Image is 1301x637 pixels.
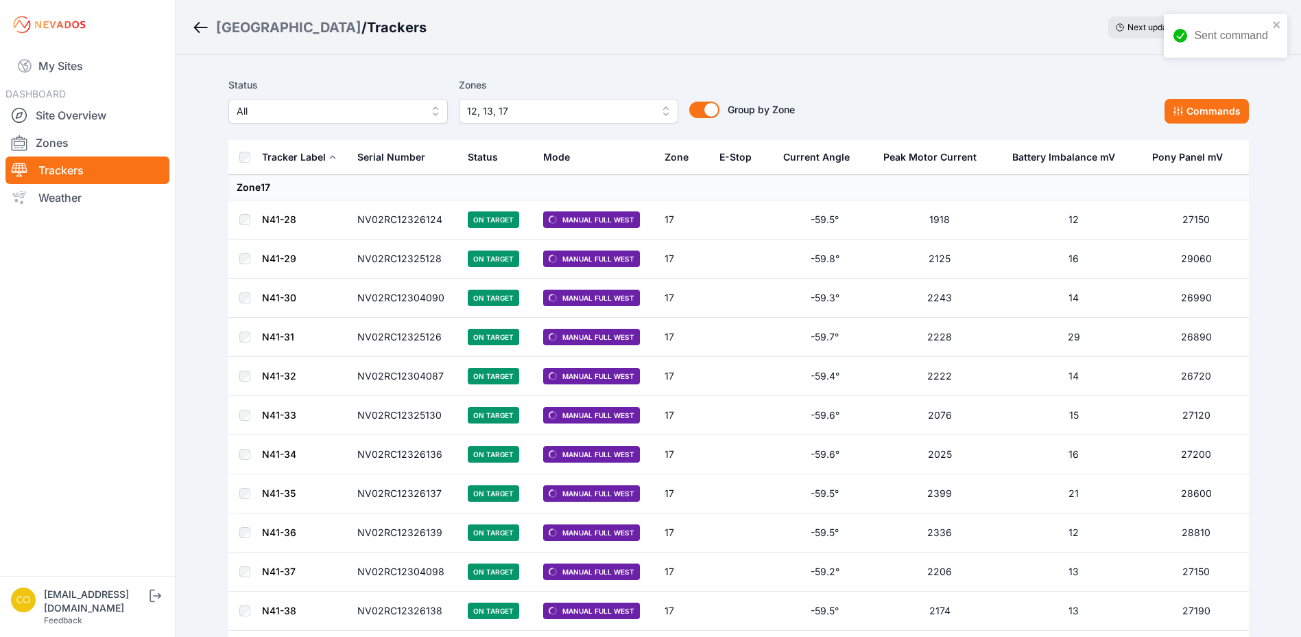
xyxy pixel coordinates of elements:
span: On Target [468,564,519,580]
button: Battery Imbalance mV [1012,141,1126,174]
td: 2206 [875,553,1004,592]
span: Manual Full West [543,211,640,228]
td: 27190 [1144,592,1249,631]
td: -59.5° [775,513,875,553]
td: 27150 [1144,200,1249,240]
a: [GEOGRAPHIC_DATA] [216,18,361,37]
div: Current Angle [783,150,850,164]
td: 27120 [1144,396,1249,435]
button: E-Stop [719,141,763,174]
td: 26990 [1144,279,1249,318]
td: 29060 [1144,240,1249,279]
nav: Breadcrumb [192,10,427,45]
div: Mode [543,150,570,164]
td: 2336 [875,513,1004,553]
button: Current Angle [783,141,861,174]
td: 2228 [875,318,1004,357]
button: Status [468,141,509,174]
td: 13 [1004,553,1143,592]
td: 1918 [875,200,1004,240]
a: N41-31 [262,331,294,343]
span: Manual Full West [543,407,640,424]
span: On Target [468,329,519,345]
td: 2076 [875,396,1004,435]
a: Trackers [5,157,169,184]
td: -59.5° [775,200,875,240]
span: Manual Full West [543,290,640,306]
div: Sent command [1194,27,1268,44]
td: 2125 [875,240,1004,279]
div: Tracker Label [262,150,326,164]
td: 2174 [875,592,1004,631]
a: N41-38 [262,605,296,616]
span: On Target [468,251,519,267]
button: Serial Number [357,141,436,174]
a: Feedback [44,615,82,625]
td: -59.8° [775,240,875,279]
a: N41-34 [262,448,296,460]
span: All [237,103,420,119]
span: Group by Zone [728,104,795,115]
td: 28600 [1144,474,1249,513]
td: 17 [656,513,711,553]
td: NV02RC12304087 [349,357,459,396]
td: 14 [1004,357,1143,396]
button: close [1272,19,1282,30]
div: Peak Motor Current [883,150,977,164]
span: Manual Full West [543,603,640,619]
span: On Target [468,290,519,306]
button: Mode [543,141,581,174]
button: 12, 13, 17 [459,99,678,124]
img: Nevados [11,14,88,36]
a: Zones [5,129,169,157]
button: Commands [1165,99,1249,124]
span: On Target [468,524,519,541]
td: 28810 [1144,513,1249,553]
td: -59.6° [775,435,875,474]
td: -59.5° [775,592,875,631]
span: Manual Full West [543,368,640,384]
td: -59.5° [775,474,875,513]
span: Manual Full West [543,485,640,502]
div: E-Stop [719,150,752,164]
td: 17 [656,240,711,279]
span: Next update in [1127,22,1184,32]
td: 27150 [1144,553,1249,592]
td: -59.2° [775,553,875,592]
span: On Target [468,368,519,384]
td: NV02RC12326138 [349,592,459,631]
td: NV02RC12326137 [349,474,459,513]
a: My Sites [5,49,169,82]
span: On Target [468,485,519,502]
td: 17 [656,318,711,357]
td: -59.7° [775,318,875,357]
a: N41-35 [262,487,296,499]
td: 16 [1004,240,1143,279]
span: On Target [468,211,519,228]
td: 16 [1004,435,1143,474]
td: 2399 [875,474,1004,513]
td: 21 [1004,474,1143,513]
td: NV02RC12325130 [349,396,459,435]
label: Status [228,77,448,93]
label: Zones [459,77,678,93]
td: 15 [1004,396,1143,435]
td: 17 [656,279,711,318]
a: N41-33 [262,409,296,421]
div: Serial Number [357,150,425,164]
span: On Target [468,446,519,463]
td: 2222 [875,357,1004,396]
span: Manual Full West [543,564,640,580]
button: All [228,99,448,124]
td: 17 [656,396,711,435]
td: NV02RC12326124 [349,200,459,240]
td: NV02RC12326139 [349,513,459,553]
button: Pony Panel mV [1152,141,1234,174]
td: -59.4° [775,357,875,396]
span: On Target [468,407,519,424]
a: N41-37 [262,566,296,577]
td: NV02RC12326136 [349,435,459,474]
td: 26720 [1144,357,1249,396]
td: 26890 [1144,318,1249,357]
div: Battery Imbalance mV [1012,150,1115,164]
